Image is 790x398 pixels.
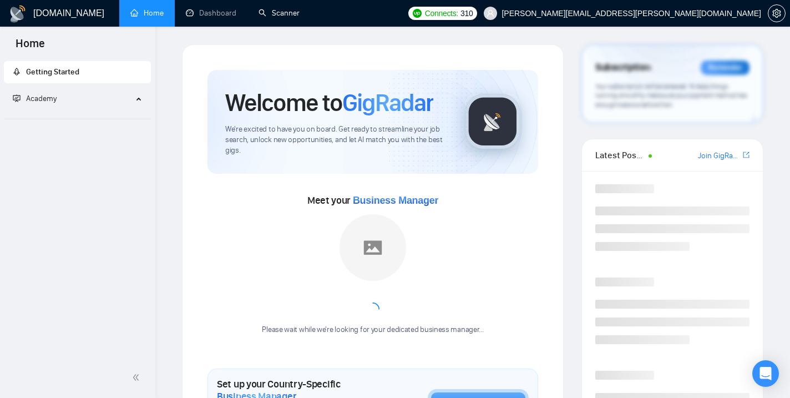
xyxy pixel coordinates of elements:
a: Join GigRadar Slack Community [698,150,741,162]
img: placeholder.png [340,214,406,281]
span: export [743,150,750,159]
span: Academy [13,94,57,103]
a: homeHome [130,8,164,18]
span: Connects: [425,7,458,19]
span: Business Manager [353,195,438,206]
span: rocket [13,68,21,75]
img: upwork-logo.png [413,9,422,18]
a: setting [768,9,786,18]
span: double-left [132,372,143,383]
a: searchScanner [259,8,300,18]
span: Meet your [307,194,438,206]
span: 310 [460,7,473,19]
span: setting [768,9,785,18]
a: export [743,150,750,160]
a: dashboardDashboard [186,8,236,18]
div: Reminder [701,61,750,75]
li: Academy Homepage [4,114,151,122]
span: GigRadar [342,88,433,118]
span: We're excited to have you on board. Get ready to streamline your job search, unlock new opportuni... [225,124,447,156]
img: gigradar-logo.png [465,94,520,149]
div: Please wait while we're looking for your dedicated business manager... [255,325,490,335]
span: Getting Started [26,67,79,77]
button: setting [768,4,786,22]
h1: Welcome to [225,88,433,118]
span: Your subscription will be renewed. To keep things running smoothly, make sure your payment method... [595,82,747,109]
li: Getting Started [4,61,151,83]
span: Home [7,36,54,59]
span: Subscription [595,58,650,77]
span: fund-projection-screen [13,94,21,102]
span: loading [366,302,380,316]
span: Latest Posts from the GigRadar Community [595,148,645,162]
span: user [487,9,494,17]
span: Academy [26,94,57,103]
img: logo [9,5,27,23]
div: Open Intercom Messenger [752,360,779,387]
